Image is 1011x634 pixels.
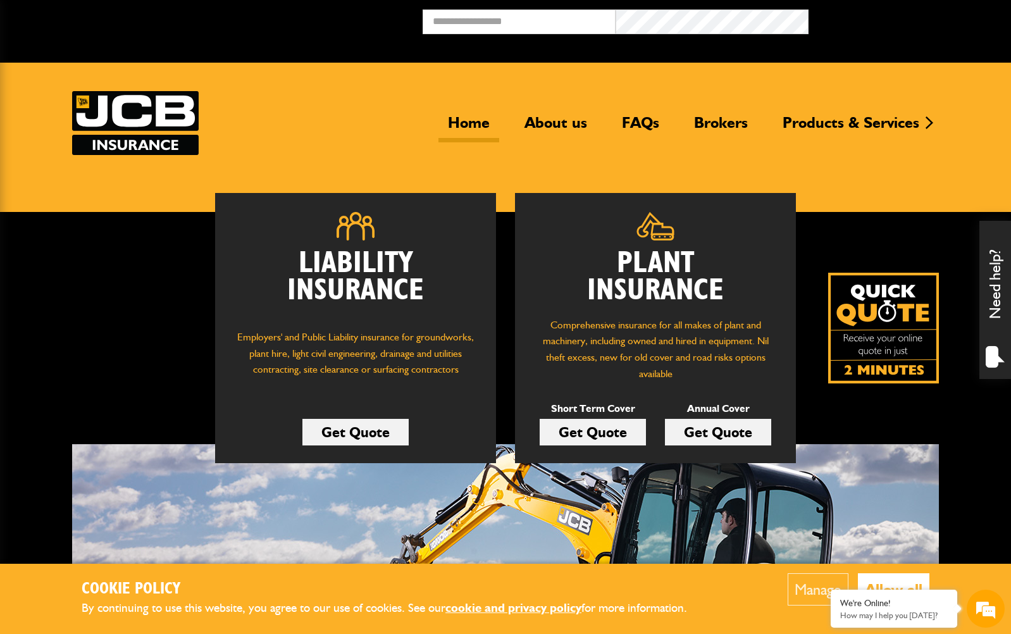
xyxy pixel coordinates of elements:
div: We're Online! [840,598,948,609]
h2: Plant Insurance [534,250,777,304]
img: JCB Insurance Services logo [72,91,199,155]
img: Quick Quote [828,273,939,383]
h2: Cookie Policy [82,580,708,599]
p: Employers' and Public Liability insurance for groundworks, plant hire, light civil engineering, d... [234,329,477,390]
a: Get Quote [665,419,771,445]
p: Short Term Cover [540,401,646,417]
a: Products & Services [773,113,929,142]
a: JCB Insurance Services [72,91,199,155]
button: Allow all [858,573,929,606]
a: FAQs [612,113,669,142]
button: Broker Login [809,9,1002,29]
a: About us [515,113,597,142]
a: Get your insurance quote isn just 2-minutes [828,273,939,383]
a: Brokers [685,113,757,142]
a: cookie and privacy policy [445,600,581,615]
p: Annual Cover [665,401,771,417]
p: By continuing to use this website, you agree to our use of cookies. See our for more information. [82,599,708,618]
button: Manage [788,573,848,606]
a: Get Quote [540,419,646,445]
p: How may I help you today? [840,611,948,620]
a: Home [438,113,499,142]
div: Need help? [979,221,1011,379]
h2: Liability Insurance [234,250,477,317]
a: Get Quote [302,419,409,445]
p: Comprehensive insurance for all makes of plant and machinery, including owned and hired in equipm... [534,317,777,382]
